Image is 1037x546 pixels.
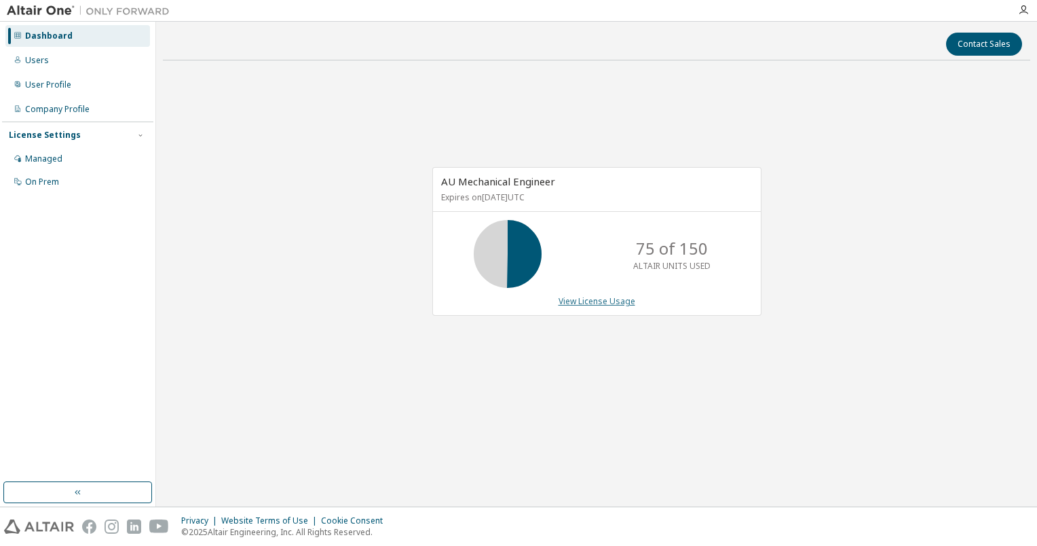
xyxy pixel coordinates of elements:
p: © 2025 Altair Engineering, Inc. All Rights Reserved. [181,526,391,538]
div: License Settings [9,130,81,141]
div: User Profile [25,79,71,90]
div: Managed [25,153,62,164]
div: Dashboard [25,31,73,41]
div: Privacy [181,515,221,526]
div: Company Profile [25,104,90,115]
div: Users [25,55,49,66]
div: On Prem [25,177,59,187]
img: facebook.svg [82,520,96,534]
img: instagram.svg [105,520,119,534]
p: Expires on [DATE] UTC [441,192,749,203]
img: altair_logo.svg [4,520,74,534]
p: ALTAIR UNITS USED [633,260,711,272]
a: View License Usage [559,295,635,307]
span: AU Mechanical Engineer [441,175,555,188]
div: Website Terms of Use [221,515,321,526]
button: Contact Sales [946,33,1022,56]
img: linkedin.svg [127,520,141,534]
img: Altair One [7,4,176,18]
img: youtube.svg [149,520,169,534]
p: 75 of 150 [636,237,708,260]
div: Cookie Consent [321,515,391,526]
